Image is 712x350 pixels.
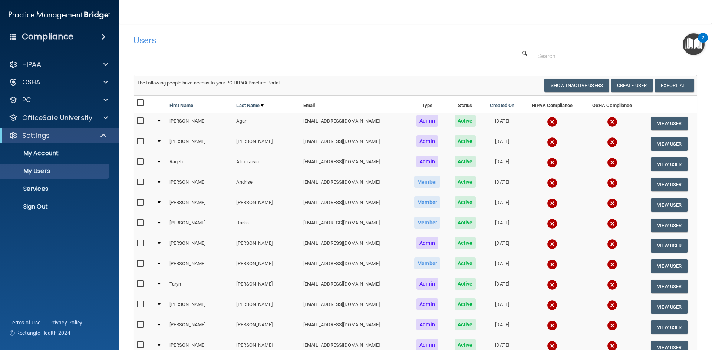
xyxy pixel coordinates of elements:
[167,154,234,174] td: Rageh
[167,317,234,337] td: [PERSON_NAME]
[547,219,557,229] img: cross.ca9f0e7f.svg
[300,236,407,256] td: [EMAIL_ADDRESS][DOMAIN_NAME]
[233,154,300,174] td: Almoraissi
[482,256,522,276] td: [DATE]
[455,156,476,167] span: Active
[455,257,476,269] span: Active
[482,276,522,297] td: [DATE]
[482,113,522,134] td: [DATE]
[233,276,300,297] td: [PERSON_NAME]
[702,38,704,47] div: 2
[547,300,557,310] img: cross.ca9f0e7f.svg
[22,113,92,122] p: OfficeSafe University
[233,113,300,134] td: Agar
[482,317,522,337] td: [DATE]
[233,134,300,154] td: [PERSON_NAME]
[9,113,108,122] a: OfficeSafe University
[547,178,557,188] img: cross.ca9f0e7f.svg
[482,215,522,236] td: [DATE]
[547,259,557,270] img: cross.ca9f0e7f.svg
[651,137,688,151] button: View User
[233,297,300,317] td: [PERSON_NAME]
[455,135,476,147] span: Active
[584,297,703,327] iframe: Drift Widget Chat Controller
[416,135,438,147] span: Admin
[655,79,694,92] a: Export All
[22,78,41,87] p: OSHA
[5,167,106,175] p: My Users
[9,131,108,140] a: Settings
[455,278,476,290] span: Active
[167,297,234,317] td: [PERSON_NAME]
[607,259,617,270] img: cross.ca9f0e7f.svg
[233,317,300,337] td: [PERSON_NAME]
[547,280,557,290] img: cross.ca9f0e7f.svg
[482,195,522,215] td: [DATE]
[416,237,438,249] span: Admin
[607,117,617,127] img: cross.ca9f0e7f.svg
[300,174,407,195] td: [EMAIL_ADDRESS][DOMAIN_NAME]
[522,96,583,113] th: HIPAA Compliance
[651,198,688,212] button: View User
[5,150,106,157] p: My Account
[651,280,688,293] button: View User
[547,157,557,168] img: cross.ca9f0e7f.svg
[482,174,522,195] td: [DATE]
[607,157,617,168] img: cross.ca9f0e7f.svg
[416,298,438,310] span: Admin
[455,319,476,330] span: Active
[416,156,438,167] span: Admin
[300,256,407,276] td: [EMAIL_ADDRESS][DOMAIN_NAME]
[455,115,476,127] span: Active
[300,134,407,154] td: [EMAIL_ADDRESS][DOMAIN_NAME]
[5,185,106,193] p: Services
[407,96,448,113] th: Type
[233,174,300,195] td: Andrise
[544,79,609,92] button: Show Inactive Users
[137,80,280,86] span: The following people have access to your PCIHIPAA Practice Portal
[482,134,522,154] td: [DATE]
[300,154,407,174] td: [EMAIL_ADDRESS][DOMAIN_NAME]
[547,239,557,249] img: cross.ca9f0e7f.svg
[416,319,438,330] span: Admin
[651,239,688,253] button: View User
[455,298,476,310] span: Active
[233,256,300,276] td: [PERSON_NAME]
[9,8,110,23] img: PMB logo
[547,117,557,127] img: cross.ca9f0e7f.svg
[583,96,642,113] th: OSHA Compliance
[537,49,692,63] input: Search
[651,178,688,191] button: View User
[9,78,108,87] a: OSHA
[300,297,407,317] td: [EMAIL_ADDRESS][DOMAIN_NAME]
[300,113,407,134] td: [EMAIL_ADDRESS][DOMAIN_NAME]
[490,101,514,110] a: Created On
[651,117,688,130] button: View User
[22,60,41,69] p: HIPAA
[10,319,40,326] a: Terms of Use
[683,33,705,55] button: Open Resource Center, 2 new notifications
[611,79,653,92] button: Create User
[300,195,407,215] td: [EMAIL_ADDRESS][DOMAIN_NAME]
[607,280,617,290] img: cross.ca9f0e7f.svg
[455,217,476,229] span: Active
[9,60,108,69] a: HIPAA
[233,195,300,215] td: [PERSON_NAME]
[607,137,617,147] img: cross.ca9f0e7f.svg
[416,115,438,127] span: Admin
[22,31,73,42] h4: Compliance
[22,96,33,104] p: PCI
[167,276,234,297] td: Taryn
[607,219,617,229] img: cross.ca9f0e7f.svg
[547,198,557,209] img: cross.ca9f0e7f.svg
[455,176,476,188] span: Active
[448,96,482,113] th: Status
[22,131,50,140] p: Settings
[651,259,688,273] button: View User
[414,196,440,208] span: Member
[167,256,234,276] td: [PERSON_NAME]
[233,215,300,236] td: Barka
[547,320,557,331] img: cross.ca9f0e7f.svg
[169,101,193,110] a: First Name
[10,329,70,337] span: Ⓒ Rectangle Health 2024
